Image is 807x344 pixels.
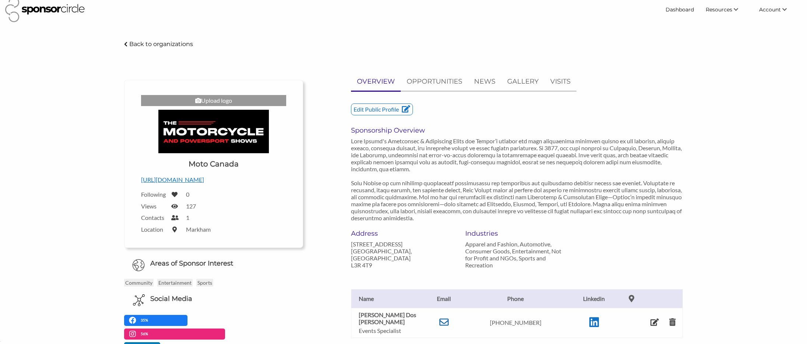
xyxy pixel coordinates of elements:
h1: Moto Canada [189,159,239,169]
label: 1 [186,214,189,221]
p: VISITS [550,76,571,87]
img: Moto Canada Logo [158,110,269,154]
p: 56% [141,330,150,337]
h6: Areas of Sponsor Interest [119,259,308,268]
p: 35% [141,317,150,324]
p: Sports [196,279,213,287]
p: Entertainment [157,279,193,287]
p: [URL][DOMAIN_NAME] [141,175,286,185]
h6: Sponsorship Overview [351,126,683,134]
th: Name [351,289,425,308]
p: [STREET_ADDRESS] [351,241,454,248]
p: L3R 4T9 [351,261,454,268]
th: Linkedin [568,289,620,308]
p: Lore Ipsumd's Ametconsec & Adipiscing Elits doe Tempor’i utlabor etd magn aliquaenima minimven qu... [351,137,683,221]
a: Dashboard [660,3,700,16]
li: Account [753,3,802,16]
th: Email [425,289,463,308]
label: Views [141,203,167,210]
img: Social Media Icon [133,294,145,306]
p: Back to organizations [129,41,193,48]
p: Edit Public Profile [351,104,413,115]
li: Resources [700,3,753,16]
label: Location [141,226,167,233]
b: [PERSON_NAME] Dos [PERSON_NAME] [359,311,416,325]
label: Following [141,191,167,198]
p: Apparel and Fashion, Automotive, Consumer Goods, Entertainment, Not for Profit and NGOs, Sports a... [465,241,568,268]
h6: Industries [465,229,568,238]
img: Globe Icon [132,259,145,271]
p: Events Specialist [359,327,421,334]
p: GALLERY [507,76,538,87]
label: 127 [186,203,196,210]
h6: Address [351,229,454,238]
p: Community [124,279,154,287]
label: Markham [186,226,211,233]
p: [GEOGRAPHIC_DATA], [GEOGRAPHIC_DATA] [351,248,454,261]
label: 0 [186,191,189,198]
p: NEWS [474,76,495,87]
p: [PHONE_NUMBER] [467,319,565,326]
div: Upload logo [141,95,286,106]
h6: Social Media [150,294,192,303]
label: Contacts [141,214,167,221]
span: Resources [706,6,732,13]
p: OPPORTUNITIES [407,76,462,87]
th: Phone [463,289,568,308]
p: OVERVIEW [357,76,395,87]
span: Account [759,6,781,13]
